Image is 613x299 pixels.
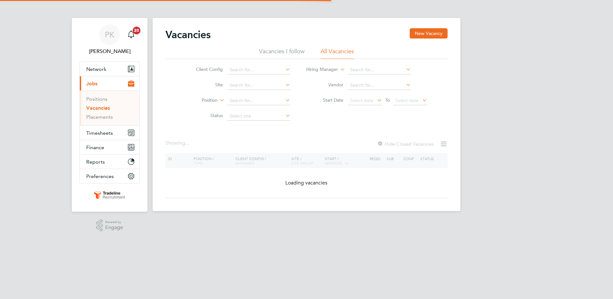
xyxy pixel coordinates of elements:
[80,140,139,154] button: Finance
[321,47,354,59] li: All Vacancies
[410,28,448,38] button: New Vacancy
[383,96,392,104] span: To
[186,82,223,88] label: Site
[86,96,107,102] a: Positions
[186,66,223,72] label: Client Config
[80,169,139,183] button: Preferences
[80,126,139,140] button: Timesheets
[80,90,139,125] div: Jobs
[306,82,343,88] label: Vendor
[301,66,338,73] label: Hiring Manager
[86,144,104,150] span: Finance
[227,112,290,121] input: Select one
[86,105,110,111] a: Vacancies
[72,18,147,212] nav: Main navigation
[86,66,106,72] span: Network
[348,65,411,74] input: Search for...
[86,81,97,87] span: Jobs
[86,114,113,120] a: Placements
[86,130,113,136] span: Timesheets
[93,190,126,200] img: tradelinerecruitment-logo-retina.png
[105,225,123,230] span: Engage
[165,140,190,147] div: Showing
[259,47,305,59] li: Vacancies I follow
[165,28,211,41] h2: Vacancies
[350,98,373,103] span: Select date
[86,159,105,165] span: Reports
[80,62,139,76] button: Network
[377,141,433,147] label: Hide Closed Vacancies
[306,97,343,103] label: Start Date
[86,173,114,179] span: Preferences
[227,65,290,74] input: Search for...
[181,97,217,104] label: Position
[395,98,418,103] span: Select date
[105,30,114,39] span: PK
[105,219,123,225] span: Powered by
[227,96,290,105] input: Search for...
[96,219,123,232] a: Powered byEngage
[185,140,189,146] span: ...
[227,81,290,90] input: Search for...
[80,155,139,169] button: Reports
[186,113,223,118] label: Status
[80,190,140,200] a: Go to home page
[125,24,138,45] a: 20
[80,47,140,55] span: Patrick Knight
[133,27,140,34] span: 20
[80,76,139,90] button: Jobs
[348,81,411,90] input: Search for...
[80,24,140,55] a: PK[PERSON_NAME]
